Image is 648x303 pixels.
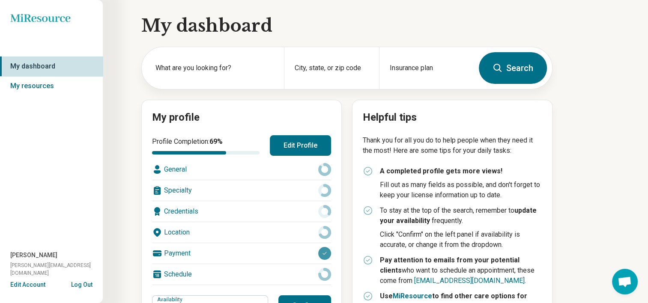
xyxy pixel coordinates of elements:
div: Schedule [152,264,331,285]
div: Payment [152,243,331,264]
label: Availability [157,297,184,303]
h2: My profile [152,110,331,125]
h2: Helpful tips [363,110,542,125]
div: Credentials [152,201,331,222]
div: Profile Completion: [152,137,260,154]
strong: A completed profile gets more views! [380,167,502,175]
div: General [152,159,331,180]
p: Click "Confirm" on the left panel if availability is accurate, or change it from the dropdown. [380,229,542,250]
div: Open chat [612,269,638,294]
div: Specialty [152,180,331,201]
div: Location [152,222,331,243]
a: MiResource [393,292,432,300]
p: Thank you for all you do to help people when they need it the most! Here are some tips for your d... [363,135,542,156]
strong: Pay attention to emails from your potential clients [380,256,520,274]
strong: update your availability [380,206,537,225]
p: To stay at the top of the search, remember to frequently. [380,205,542,226]
span: [PERSON_NAME] [10,251,57,260]
button: Log Out [71,280,93,287]
button: Edit Account [10,280,45,289]
span: [PERSON_NAME][EMAIL_ADDRESS][DOMAIN_NAME] [10,261,103,277]
p: who want to schedule an appointment, these come from . [380,255,542,286]
span: 69 % [209,137,223,146]
label: What are you looking for? [155,63,274,73]
h1: My dashboard [141,14,552,38]
a: [EMAIL_ADDRESS][DOMAIN_NAME] [414,276,525,285]
p: Fill out as many fields as possible, and don't forget to keep your license information up to date. [380,180,542,200]
button: Search [479,52,547,84]
button: Edit Profile [270,135,331,156]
